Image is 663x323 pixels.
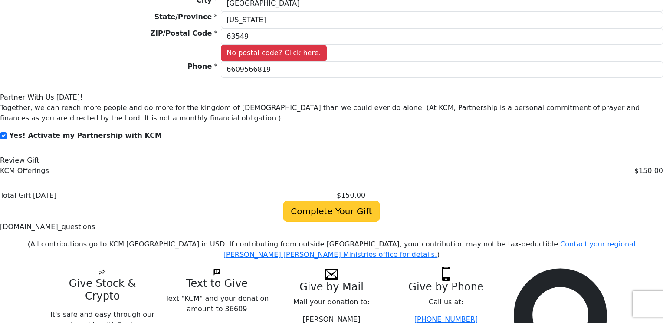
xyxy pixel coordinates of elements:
h4: Give Stock & Crypto [50,277,154,303]
strong: Phone [187,62,212,70]
img: give-by-stock.svg [98,268,106,276]
p: Mail your donation to: [279,297,384,307]
h4: Text to Give [165,277,269,290]
img: envelope.svg [325,267,338,281]
span: Complete Your Gift [283,201,379,222]
strong: Yes! Activate my Partnership with KCM [9,131,162,140]
span: No postal code? Click here. [221,45,326,61]
strong: State/Province [154,13,212,21]
h4: Give by Mail [279,281,384,293]
div: Text "KCM" and your donation amount to 36609 [165,293,269,314]
img: mobile.svg [439,267,453,281]
a: Contact your regional [PERSON_NAME] [PERSON_NAME] Ministries office for details. [223,240,636,259]
strong: ZIP/Postal Code [150,29,212,37]
img: text-to-give.svg [213,268,221,276]
p: Call us at: [394,297,498,307]
h4: Give by Phone [394,281,498,293]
